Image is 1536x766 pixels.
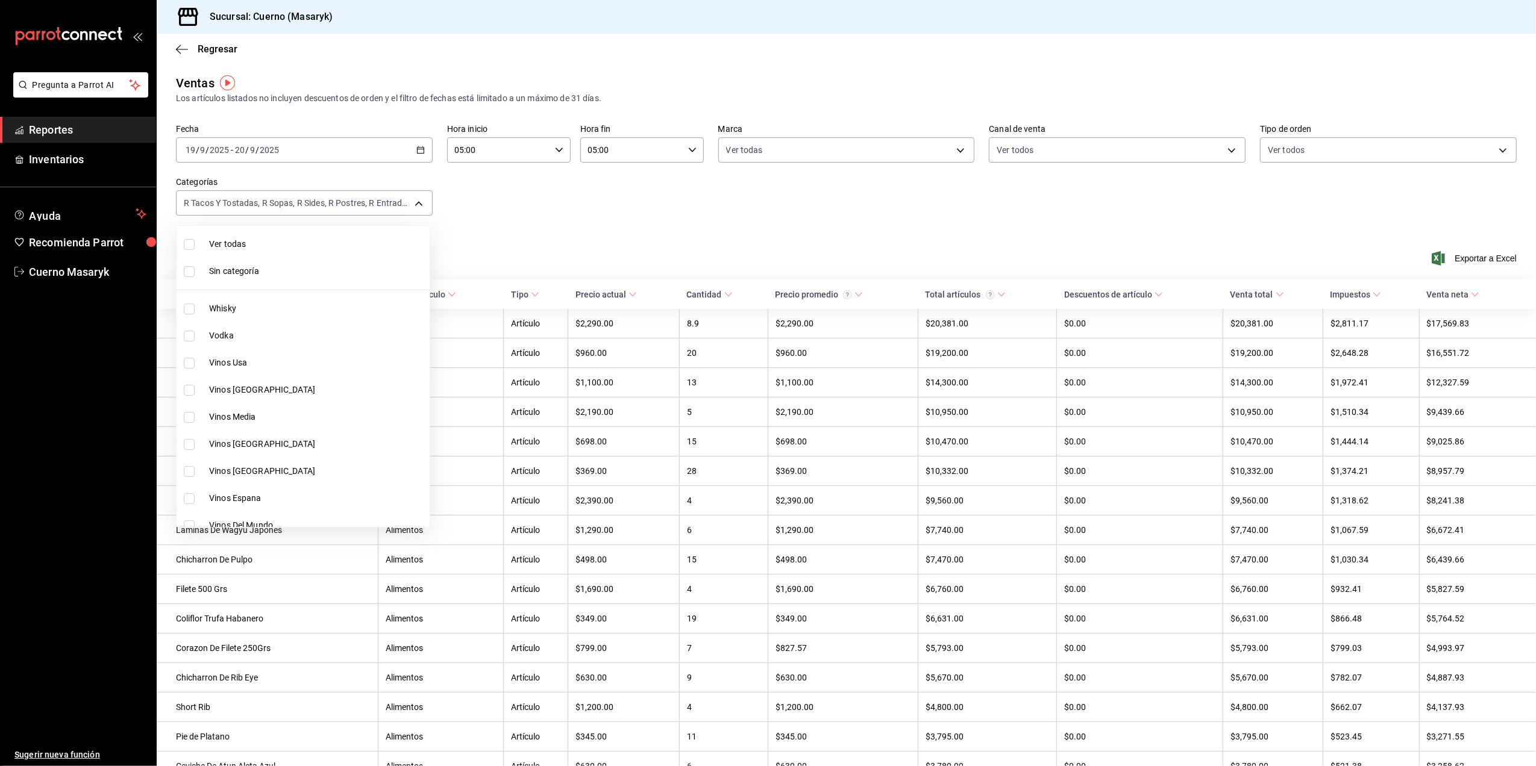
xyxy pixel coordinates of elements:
span: Vinos [GEOGRAPHIC_DATA] [209,384,425,396]
span: Sin categoría [209,265,425,278]
span: Whisky [209,302,425,315]
span: Vinos Usa [209,357,425,369]
span: Vinos Espana [209,492,425,505]
img: Tooltip marker [220,75,235,90]
span: Vinos Del Mundo [209,519,425,532]
span: Vodka [209,329,425,342]
span: Vinos [GEOGRAPHIC_DATA] [209,465,425,478]
span: Vinos [GEOGRAPHIC_DATA] [209,438,425,450]
span: Vinos Media [209,411,425,423]
span: Ver todas [209,238,425,251]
